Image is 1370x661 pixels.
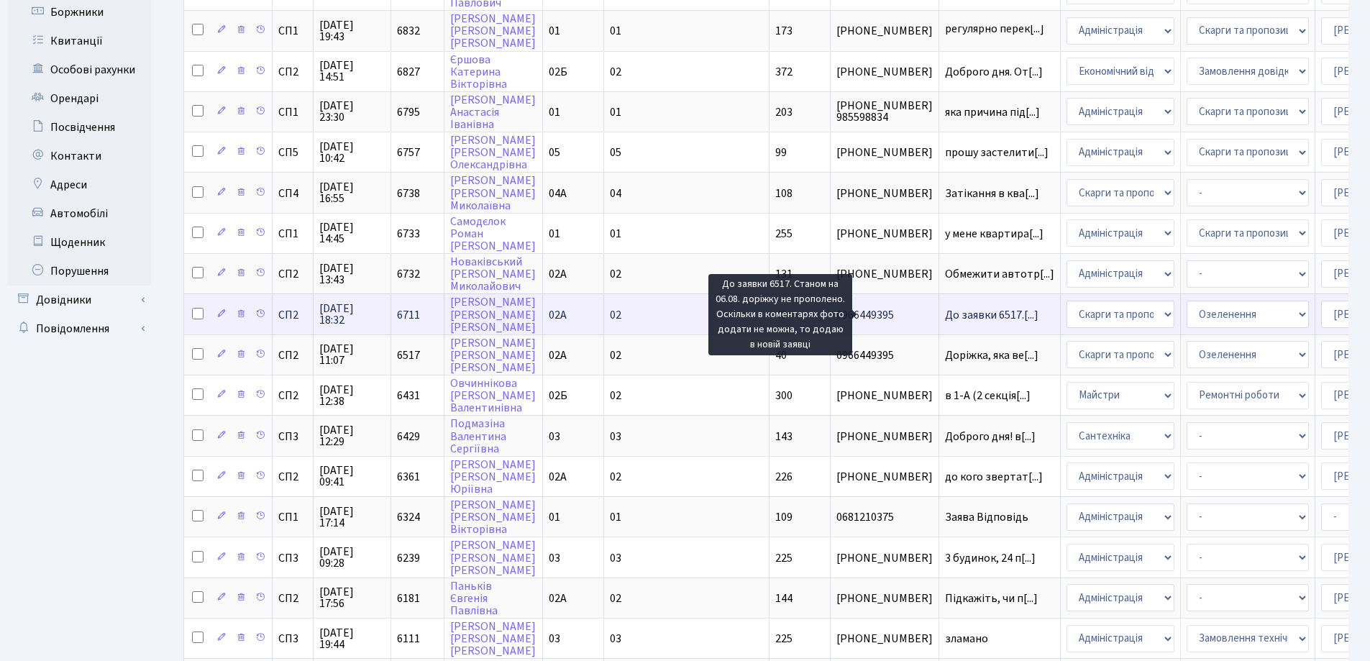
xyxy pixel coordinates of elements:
[397,591,420,606] span: 6181
[836,309,933,321] span: 0966449395
[319,546,385,569] span: [DATE] 09:28
[319,19,385,42] span: [DATE] 19:43
[610,429,621,445] span: 03
[278,106,307,118] span: СП1
[549,266,567,282] span: 02А
[397,429,420,445] span: 6429
[549,104,560,120] span: 01
[450,457,536,497] a: [PERSON_NAME][PERSON_NAME]Юріївна
[7,199,151,228] a: Автомобілі
[397,145,420,160] span: 6757
[278,188,307,199] span: СП4
[775,591,793,606] span: 144
[945,347,1038,363] span: Доріжка, яка ве[...]
[945,64,1043,80] span: Доброго дня. От[...]
[7,170,151,199] a: Адреси
[945,388,1031,404] span: в 1-А (2 секція[...]
[775,388,793,404] span: 300
[397,469,420,485] span: 6361
[450,619,536,659] a: [PERSON_NAME][PERSON_NAME][PERSON_NAME]
[319,384,385,407] span: [DATE] 12:38
[836,471,933,483] span: [PHONE_NUMBER]
[450,497,536,537] a: [PERSON_NAME][PERSON_NAME]Вікторівна
[708,274,852,355] div: До заявки 6517. Станом на 06.08. доріжку не прополено. Оскільки в коментарях фото додати не можна...
[945,633,1054,644] span: зламано
[319,586,385,609] span: [DATE] 17:56
[319,303,385,326] span: [DATE] 18:32
[319,181,385,204] span: [DATE] 16:55
[836,25,933,37] span: [PHONE_NUMBER]
[319,506,385,529] span: [DATE] 17:14
[610,631,621,647] span: 03
[945,145,1049,160] span: прошу застелити[...]
[836,228,933,240] span: [PHONE_NUMBER]
[549,631,560,647] span: 03
[945,21,1044,37] span: регулярно перек[...]
[319,60,385,83] span: [DATE] 14:51
[278,25,307,37] span: СП1
[836,390,933,401] span: [PHONE_NUMBER]
[549,469,567,485] span: 02А
[278,147,307,158] span: СП5
[945,226,1044,242] span: у мене квартира[...]
[945,469,1043,485] span: до кого звертат[...]
[450,375,536,416] a: Овчиннікова[PERSON_NAME]Валентинівна
[549,347,567,363] span: 02А
[549,550,560,566] span: 03
[610,591,621,606] span: 02
[549,145,560,160] span: 05
[836,350,933,361] span: 0966449395
[945,307,1038,323] span: До заявки 6517.[...]
[610,388,621,404] span: 02
[836,100,933,123] span: [PHONE_NUMBER] 985598834
[278,228,307,240] span: СП1
[775,64,793,80] span: 372
[945,591,1038,606] span: Підкажіть, чи п[...]
[319,465,385,488] span: [DATE] 09:41
[7,257,151,286] a: Порушення
[397,631,420,647] span: 6111
[450,214,536,254] a: СамодєлокРоман[PERSON_NAME]
[450,132,536,173] a: [PERSON_NAME][PERSON_NAME]Олександрівна
[278,552,307,564] span: СП3
[397,509,420,525] span: 6324
[836,188,933,199] span: [PHONE_NUMBER]
[836,552,933,564] span: [PHONE_NUMBER]
[397,307,420,323] span: 6711
[775,226,793,242] span: 255
[450,335,536,375] a: [PERSON_NAME][PERSON_NAME][PERSON_NAME]
[945,429,1036,445] span: Доброго дня! в[...]
[278,390,307,401] span: СП2
[450,578,498,619] a: ПаньківЄвгеніяПавлівна
[775,266,793,282] span: 131
[549,388,567,404] span: 02Б
[397,266,420,282] span: 6732
[610,509,621,525] span: 01
[549,307,567,323] span: 02А
[7,286,151,314] a: Довідники
[610,307,621,323] span: 02
[450,11,536,51] a: [PERSON_NAME][PERSON_NAME][PERSON_NAME]
[278,471,307,483] span: СП2
[278,431,307,442] span: СП3
[549,186,567,201] span: 04А
[450,538,536,578] a: [PERSON_NAME][PERSON_NAME][PERSON_NAME]
[450,416,506,457] a: ПодмазінаВалентинаСергіївна
[549,591,567,606] span: 02А
[836,633,933,644] span: [PHONE_NUMBER]
[319,343,385,366] span: [DATE] 11:07
[945,550,1036,566] span: 3 будинок, 24 п[...]
[610,104,621,120] span: 01
[775,145,787,160] span: 99
[836,147,933,158] span: [PHONE_NUMBER]
[319,100,385,123] span: [DATE] 23:30
[549,226,560,242] span: 01
[7,113,151,142] a: Посвідчення
[549,64,567,80] span: 02Б
[836,66,933,78] span: [PHONE_NUMBER]
[945,186,1039,201] span: Затікання в ква[...]
[775,631,793,647] span: 225
[610,23,621,39] span: 01
[775,550,793,566] span: 225
[319,627,385,650] span: [DATE] 19:44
